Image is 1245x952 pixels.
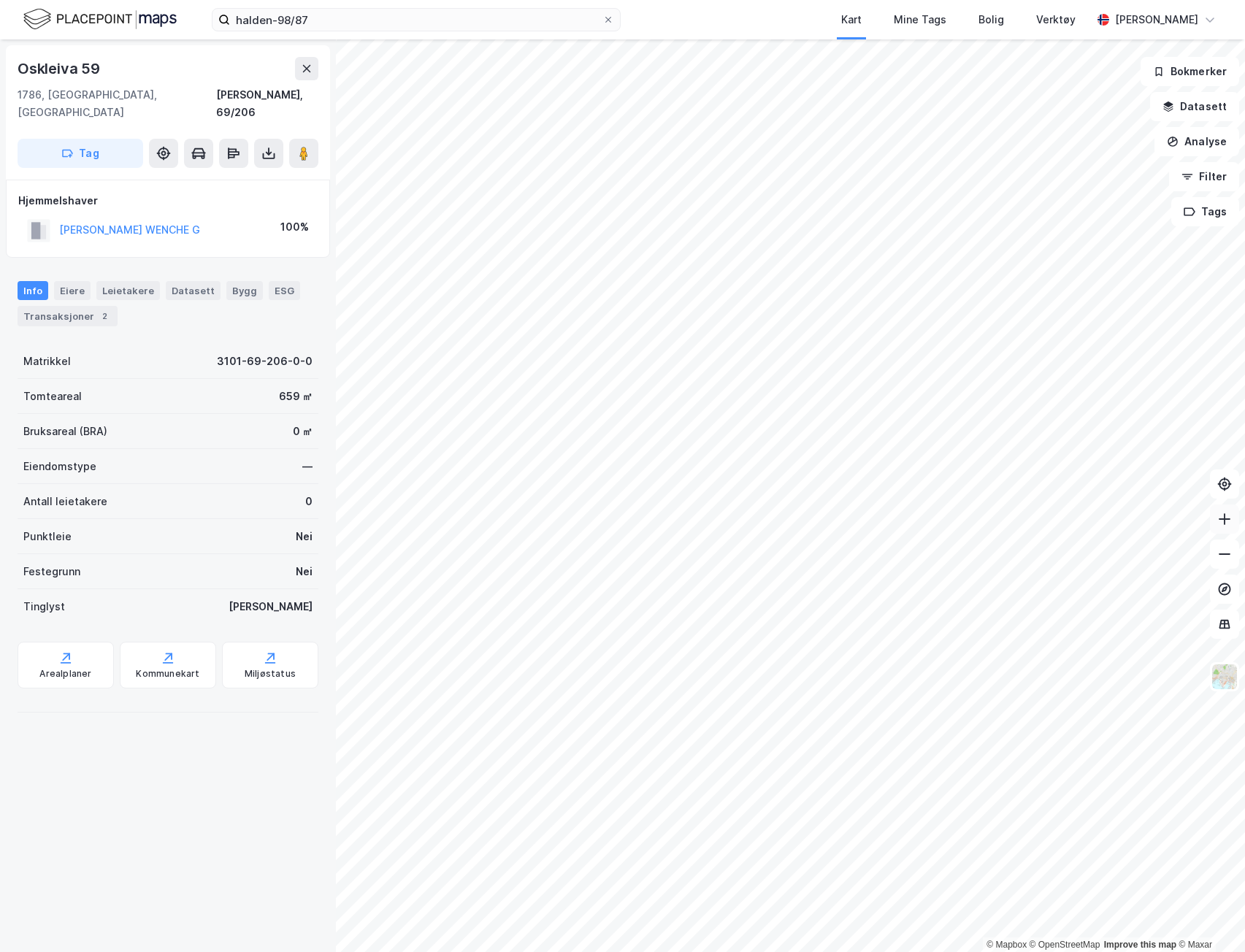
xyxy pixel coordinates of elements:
div: Nei [296,563,313,580]
img: Z [1211,663,1238,691]
button: Analyse [1154,127,1239,156]
div: 100% [280,218,309,236]
div: Antall leietakere [23,493,107,510]
div: 659 ㎡ [279,388,313,405]
div: Eiendomstype [23,458,96,475]
div: [PERSON_NAME] [229,598,313,615]
div: Matrikkel [23,353,71,370]
button: Datasett [1150,92,1239,121]
div: 0 ㎡ [293,423,313,440]
img: logo.f888ab2527a4732fd821a326f86c7f29.svg [23,7,177,32]
div: 1786, [GEOGRAPHIC_DATA], [GEOGRAPHIC_DATA] [18,86,216,121]
div: [PERSON_NAME], 69/206 [216,86,318,121]
div: Oskleiva 59 [18,57,103,80]
div: 3101-69-206-0-0 [217,353,313,370]
div: Kontrollprogram for chat [1172,882,1245,952]
div: Tomteareal [23,388,82,405]
div: Arealplaner [39,668,91,680]
div: Transaksjoner [18,306,118,326]
iframe: Chat Widget [1172,882,1245,952]
div: ESG [269,281,300,300]
div: Datasett [166,281,221,300]
button: Bokmerker [1141,57,1239,86]
div: 2 [97,309,112,323]
div: Eiere [54,281,91,300]
div: Punktleie [23,528,72,545]
input: Søk på adresse, matrikkel, gårdeiere, leietakere eller personer [230,9,602,31]
div: Hjemmelshaver [18,192,318,210]
div: Nei [296,528,313,545]
div: Kart [841,11,862,28]
div: 0 [305,493,313,510]
div: Leietakere [96,281,160,300]
div: Bygg [226,281,263,300]
div: Kommunekart [136,668,199,680]
div: Miljøstatus [245,668,296,680]
div: Tinglyst [23,598,65,615]
button: Tags [1171,197,1239,226]
a: OpenStreetMap [1030,940,1100,950]
div: Info [18,281,48,300]
div: [PERSON_NAME] [1115,11,1198,28]
div: Verktøy [1036,11,1076,28]
div: — [302,458,313,475]
button: Tag [18,139,143,168]
a: Improve this map [1104,940,1176,950]
a: Mapbox [987,940,1027,950]
div: Festegrunn [23,563,80,580]
div: Mine Tags [894,11,946,28]
div: Bruksareal (BRA) [23,423,107,440]
div: Bolig [978,11,1004,28]
button: Filter [1169,162,1239,191]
